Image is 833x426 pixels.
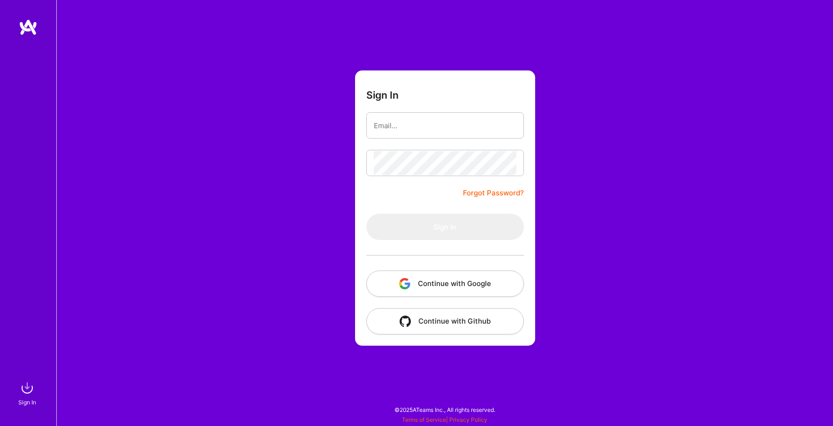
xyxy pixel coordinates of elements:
[366,271,524,297] button: Continue with Google
[366,89,399,101] h3: Sign In
[463,187,524,199] a: Forgot Password?
[399,278,410,289] img: icon
[449,416,487,423] a: Privacy Policy
[374,114,516,138] input: Email...
[20,379,37,407] a: sign inSign In
[18,379,37,397] img: sign in
[402,416,446,423] a: Terms of Service
[400,316,411,327] img: icon
[366,214,524,240] button: Sign In
[366,308,524,334] button: Continue with Github
[56,398,833,421] div: © 2025 ATeams Inc., All rights reserved.
[19,19,38,36] img: logo
[402,416,487,423] span: |
[18,397,36,407] div: Sign In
